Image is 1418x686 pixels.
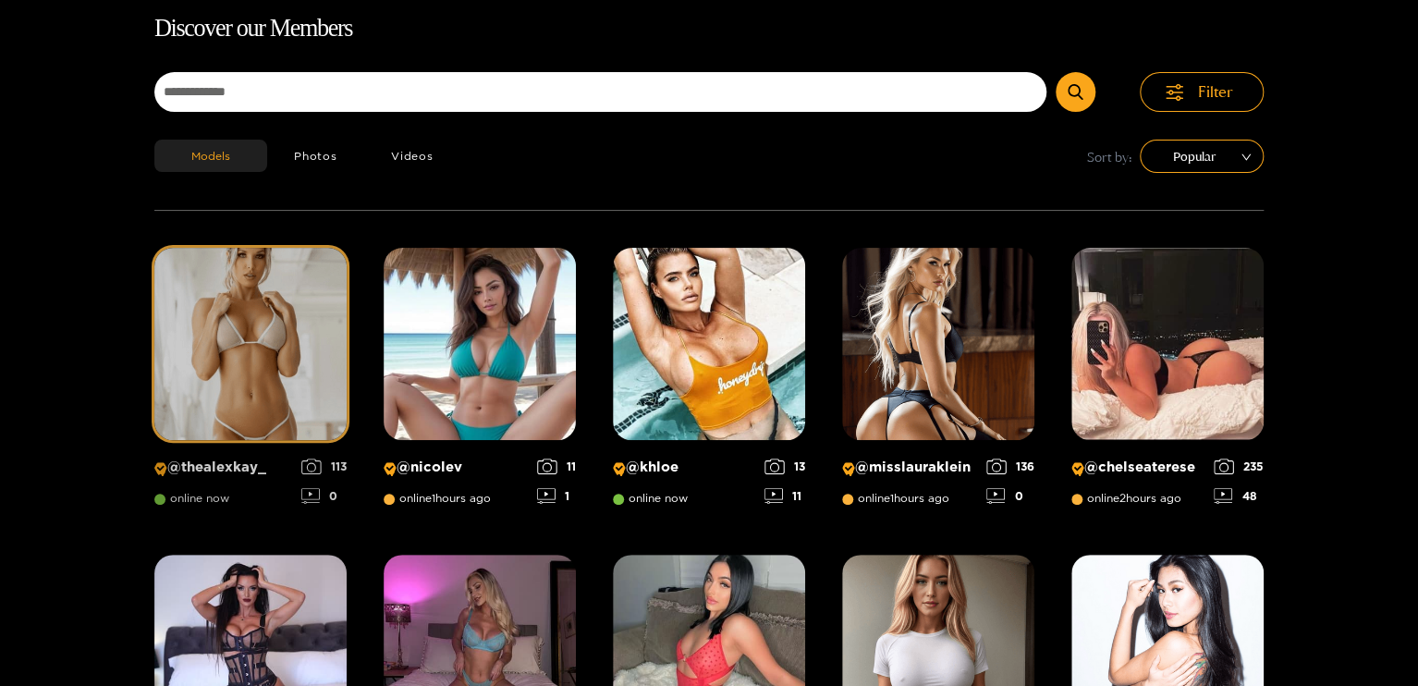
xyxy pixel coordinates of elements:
span: Sort by: [1087,146,1132,167]
span: online now [613,492,688,505]
button: Videos [364,140,460,172]
a: Creator Profile Image: misslauraklein@misslaurakleinonline1hours ago1360 [842,248,1034,518]
div: sort [1140,140,1264,173]
p: @ thealexkay_ [154,459,292,476]
span: online now [154,492,229,505]
div: 48 [1214,488,1264,504]
a: Creator Profile Image: khloe@khloeonline now1311 [613,248,805,518]
div: 136 [986,459,1034,474]
button: Models [154,140,267,172]
p: @ chelseaterese [1071,459,1204,476]
div: 0 [986,488,1034,504]
span: Popular [1154,142,1250,170]
img: Creator Profile Image: chelseaterese [1071,248,1264,440]
img: Creator Profile Image: misslauraklein [842,248,1034,440]
div: 1 [537,488,576,504]
div: 235 [1214,459,1264,474]
span: Filter [1198,81,1233,103]
div: 11 [764,488,805,504]
img: Creator Profile Image: khloe [613,248,805,440]
p: @ nicolev [384,459,528,476]
img: Creator Profile Image: thealexkay_ [154,248,347,440]
div: 0 [301,488,347,504]
h1: Discover our Members [154,9,1264,48]
span: online 1 hours ago [842,492,949,505]
img: Creator Profile Image: nicolev [384,248,576,440]
p: @ khloe [613,459,755,476]
span: online 2 hours ago [1071,492,1181,505]
div: 113 [301,459,347,474]
a: Creator Profile Image: nicolev@nicolevonline1hours ago111 [384,248,576,518]
button: Submit Search [1056,72,1095,112]
a: Creator Profile Image: chelseaterese@chelseatereseonline2hours ago23548 [1071,248,1264,518]
button: Filter [1140,72,1264,112]
button: Photos [267,140,364,172]
a: Creator Profile Image: thealexkay_@thealexkay_online now1130 [154,248,347,518]
div: 11 [537,459,576,474]
div: 13 [764,459,805,474]
p: @ misslauraklein [842,459,977,476]
span: online 1 hours ago [384,492,491,505]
